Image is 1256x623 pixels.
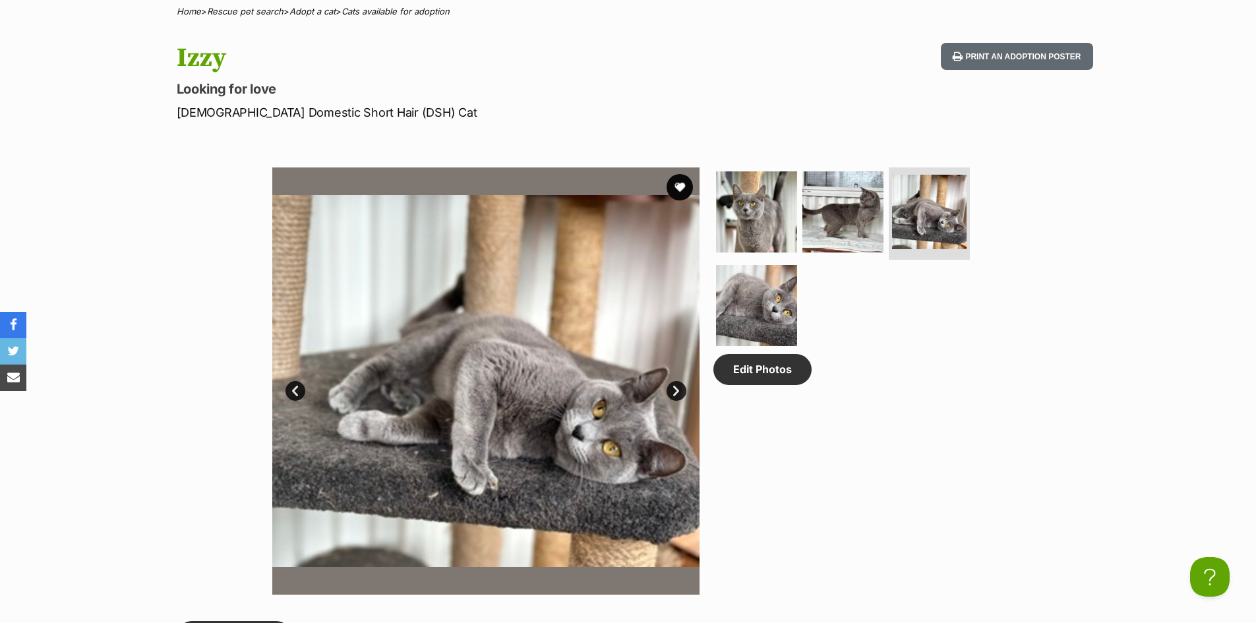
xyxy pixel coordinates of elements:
[667,174,693,200] button: favourite
[802,171,883,252] img: Photo of Izzy
[1190,557,1230,597] iframe: Help Scout Beacon - Open
[716,265,797,346] img: Photo of Izzy
[177,6,201,16] a: Home
[342,6,450,16] a: Cats available for adoption
[289,6,336,16] a: Adopt a cat
[207,6,284,16] a: Rescue pet search
[144,7,1113,16] div: > > >
[713,354,812,384] a: Edit Photos
[667,381,686,401] a: Next
[177,43,734,73] h1: Izzy
[892,175,967,249] img: Photo of Izzy
[177,80,734,98] p: Looking for love
[285,381,305,401] a: Prev
[941,43,1092,70] button: Print an adoption poster
[716,171,797,252] img: Photo of Izzy
[272,167,700,595] img: Photo of Izzy
[177,104,734,121] p: [DEMOGRAPHIC_DATA] Domestic Short Hair (DSH) Cat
